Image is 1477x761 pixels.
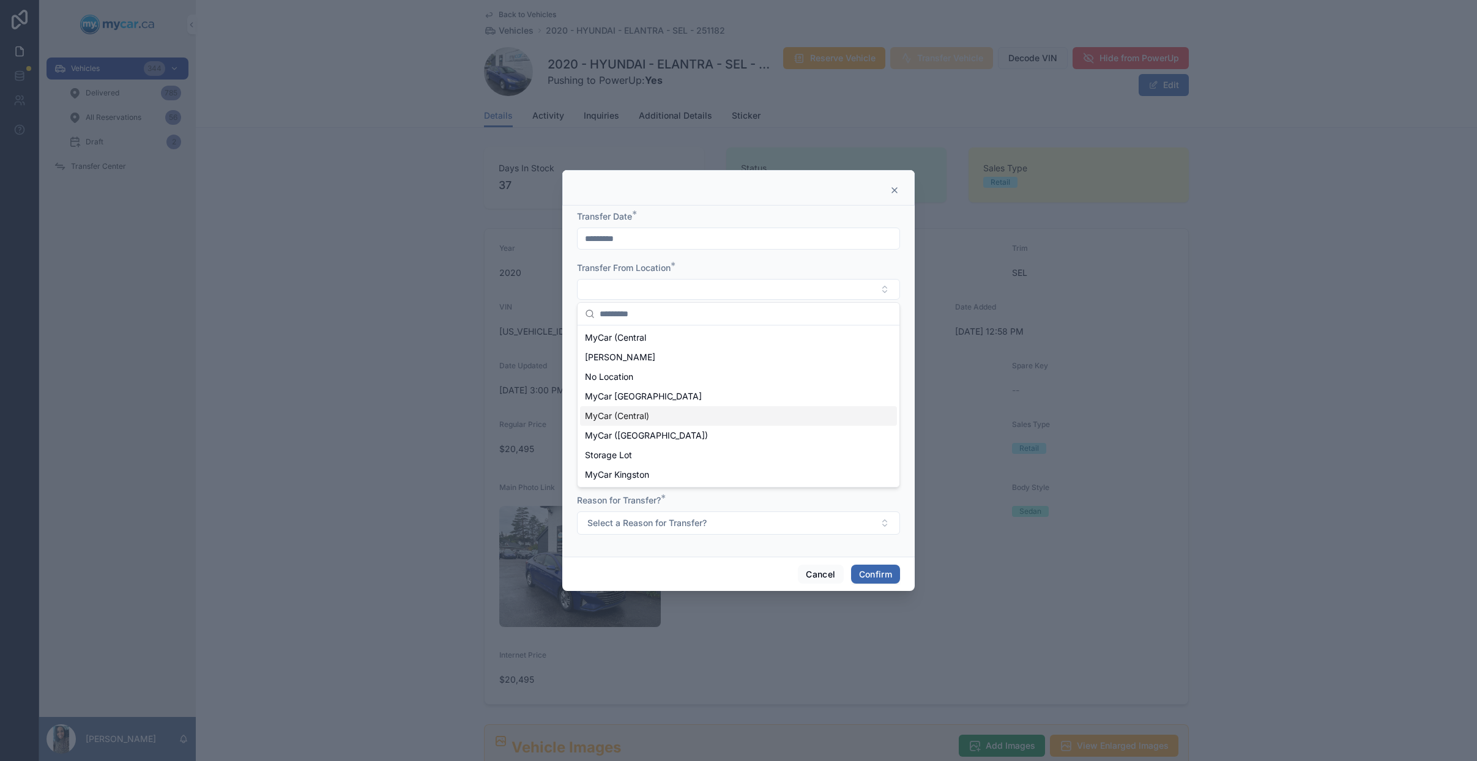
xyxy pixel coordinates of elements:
[798,565,843,584] button: Cancel
[585,469,649,481] span: MyCar Kingston
[585,371,633,383] span: No Location
[587,517,707,529] span: Select a Reason for Transfer?
[585,351,655,363] span: [PERSON_NAME]
[585,410,649,422] span: MyCar (Central)
[578,325,899,487] div: Suggestions
[585,390,702,403] span: MyCar [GEOGRAPHIC_DATA]
[585,429,708,442] span: MyCar ([GEOGRAPHIC_DATA])
[577,495,661,505] span: Reason for Transfer?
[577,279,900,300] button: Select Button
[585,449,632,461] span: Storage Lot
[585,332,646,344] span: MyCar (Central
[577,511,900,535] button: Select Button
[577,262,671,273] span: Transfer From Location
[577,211,632,221] span: Transfer Date
[851,565,900,584] button: Confirm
